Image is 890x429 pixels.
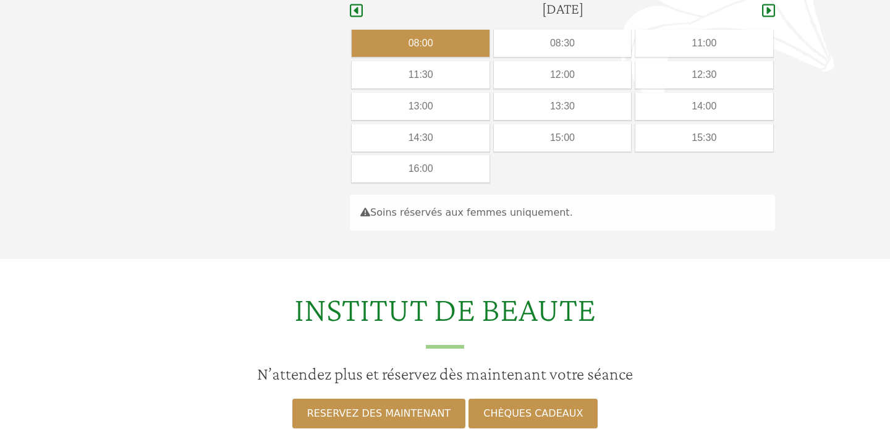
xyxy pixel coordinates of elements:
a: CHÈQUES CADEAUX [468,399,598,428]
div: 11:30 [352,61,489,88]
div: 14:30 [352,124,489,151]
div: 13:30 [494,93,631,120]
div: 15:30 [635,124,773,151]
div: 14:00 [635,93,773,120]
div: 12:00 [494,61,631,88]
h2: INSTITUT DE BEAUTE [7,289,883,349]
div: 15:00 [494,124,631,151]
div: Soins réservés aux femmes uniquement. [350,195,775,231]
div: 11:00 [635,30,773,57]
div: 08:30 [494,30,631,57]
div: 08:00 [352,30,489,57]
h3: N’attendez plus et réservez dès maintenant votre séance [7,363,883,384]
div: 13:00 [352,93,489,120]
div: 16:00 [352,155,489,182]
a: RESERVEZ DES MAINTENANT [292,399,465,428]
div: 12:30 [635,61,773,88]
